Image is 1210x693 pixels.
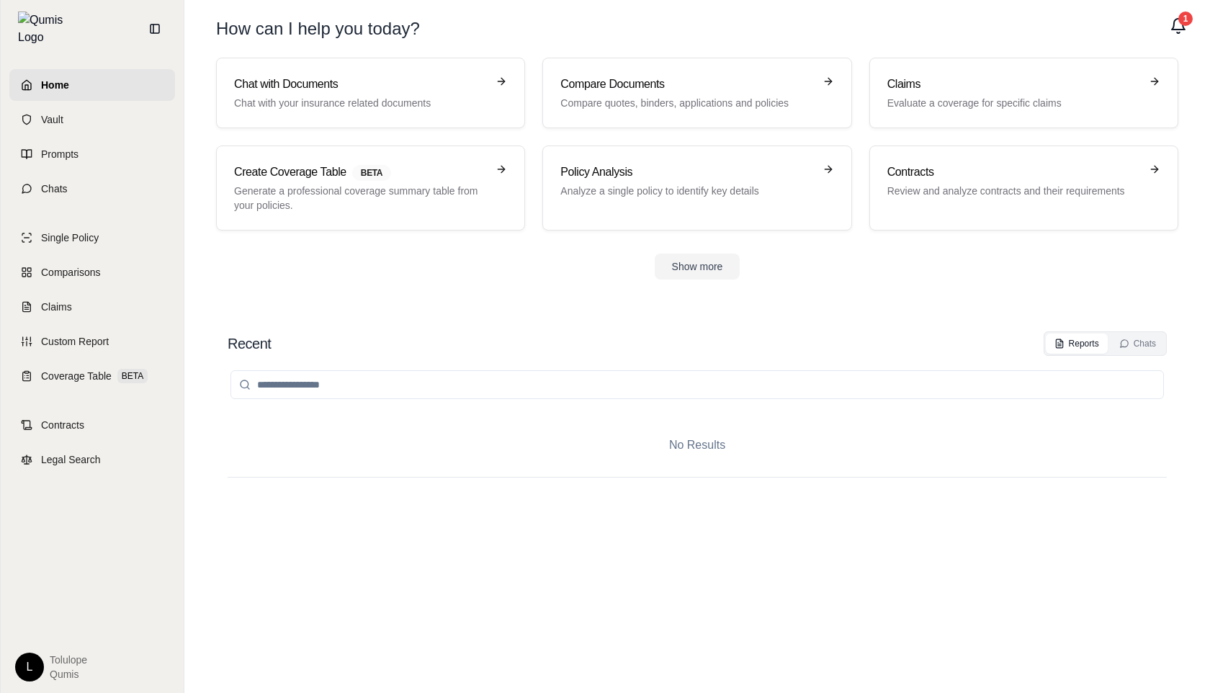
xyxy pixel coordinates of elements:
[1054,338,1099,349] div: Reports
[15,653,44,681] div: L
[41,369,112,383] span: Coverage Table
[50,653,87,667] span: Tolulope
[234,76,487,93] h3: Chat with Documents
[869,146,1178,231] a: ContractsReview and analyze contracts and their requirements
[655,254,740,280] button: Show more
[560,96,813,110] p: Compare quotes, binders, applications and policies
[542,146,851,231] a: Policy AnalysisAnalyze a single policy to identify key details
[560,76,813,93] h3: Compare Documents
[9,444,175,475] a: Legal Search
[216,17,420,40] h1: How can I help you today?
[9,104,175,135] a: Vault
[9,256,175,288] a: Comparisons
[234,96,487,110] p: Chat with your insurance related documents
[41,147,79,161] span: Prompts
[228,334,271,354] h2: Recent
[50,667,87,681] span: Qumis
[887,184,1140,198] p: Review and analyze contracts and their requirements
[1046,334,1108,354] button: Reports
[41,112,63,127] span: Vault
[887,96,1140,110] p: Evaluate a coverage for specific claims
[41,265,100,280] span: Comparisons
[234,164,487,181] h3: Create Coverage Table
[1119,338,1156,349] div: Chats
[9,360,175,392] a: Coverage TableBETA
[41,182,68,196] span: Chats
[41,231,99,245] span: Single Policy
[9,326,175,357] a: Custom Report
[41,452,101,467] span: Legal Search
[887,76,1140,93] h3: Claims
[869,58,1178,128] a: ClaimsEvaluate a coverage for specific claims
[9,138,175,170] a: Prompts
[542,58,851,128] a: Compare DocumentsCompare quotes, binders, applications and policies
[560,184,813,198] p: Analyze a single policy to identify key details
[41,78,69,92] span: Home
[1178,12,1193,26] span: 1
[9,69,175,101] a: Home
[9,222,175,254] a: Single Policy
[9,291,175,323] a: Claims
[887,164,1140,181] h3: Contracts
[234,184,487,213] p: Generate a professional coverage summary table from your policies.
[41,300,72,314] span: Claims
[1111,334,1165,354] button: Chats
[9,173,175,205] a: Chats
[9,409,175,441] a: Contracts
[228,413,1167,477] div: No Results
[216,146,525,231] a: Create Coverage TableBETAGenerate a professional coverage summary table from your policies.
[1164,12,1193,40] button: Notifications
[41,418,84,432] span: Contracts
[560,164,813,181] h3: Policy Analysis
[18,12,72,46] img: Qumis Logo
[143,17,166,40] button: Collapse sidebar
[41,334,109,349] span: Custom Report
[117,369,148,383] span: BETA
[216,58,525,128] a: Chat with DocumentsChat with your insurance related documents
[352,165,391,181] span: BETA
